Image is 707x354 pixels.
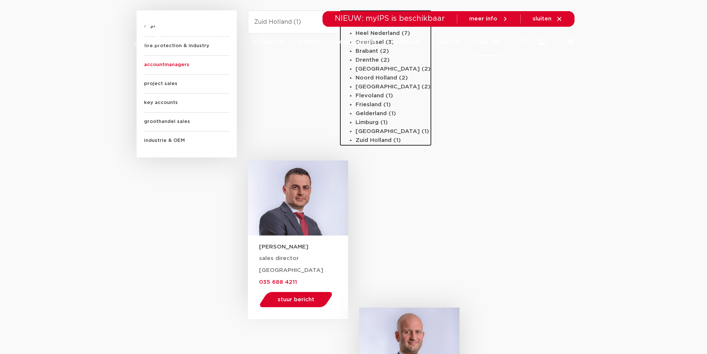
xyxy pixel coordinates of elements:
span: sales director [GEOGRAPHIC_DATA] [259,256,323,273]
li: Zuid Holland (1) [356,136,431,145]
li: Friesland (1) [356,100,431,109]
span: meer info [469,16,497,22]
a: producten [253,27,283,56]
span: stuur bericht [278,297,314,302]
nav: Menu [253,27,501,56]
a: over ons [475,27,501,56]
span: NIEUW: myIPS is beschikbaar [335,15,445,22]
span: groothandel sales [144,113,229,131]
a: sluiten [533,16,563,22]
div: my IPS [538,33,546,50]
a: services [437,27,461,56]
span: sluiten [533,16,551,22]
span: accountmanagers [144,56,229,75]
a: toepassingen [337,27,376,56]
span: key accounts [144,94,229,113]
li: [GEOGRAPHIC_DATA] (2) [356,82,431,91]
span: project sales [144,75,229,94]
a: meer info [469,16,508,22]
h3: [PERSON_NAME] [259,243,348,251]
li: Noord Holland (2) [356,74,431,82]
a: downloads [390,27,422,56]
a: markten [298,27,322,56]
li: Drenthe (2) [356,56,431,65]
li: Gelderland (1) [356,109,431,118]
span: industrie & OEM [144,131,229,150]
li: [GEOGRAPHIC_DATA] (1) [356,127,431,136]
li: Limburg (1) [356,118,431,127]
li: Flevoland (1) [356,91,431,100]
a: 035 688 4211 [259,279,297,285]
li: [GEOGRAPHIC_DATA] (2) [356,65,431,74]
